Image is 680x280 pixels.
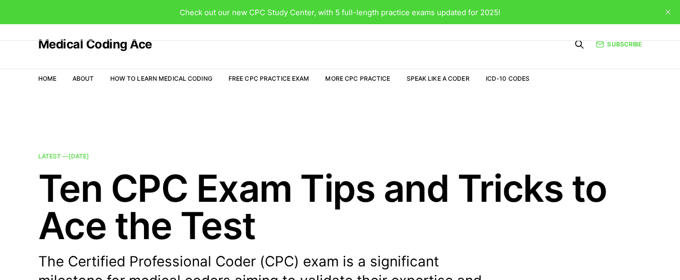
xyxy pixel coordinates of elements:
[72,75,94,82] a: About
[38,75,56,82] a: Home
[229,75,310,82] a: Free CPC Practice Exam
[38,38,152,50] a: Medical Coding Ace
[38,152,89,160] span: Latest —
[68,152,89,160] time: [DATE]
[38,170,642,244] h2: Ten CPC Exam Tips and Tricks to Ace the Test
[660,4,676,20] button: close
[486,75,530,82] a: ICD-10 Codes
[180,8,500,17] span: Check out our new CPC Study Center, with 5 full-length practice exams updated for 2025!
[110,75,212,82] a: How to Learn Medical Coding
[407,75,470,82] a: Speak Like a Coder
[596,39,642,49] a: Subscribe
[325,75,390,82] a: More CPC Practice
[516,231,680,280] iframe: portal-trigger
